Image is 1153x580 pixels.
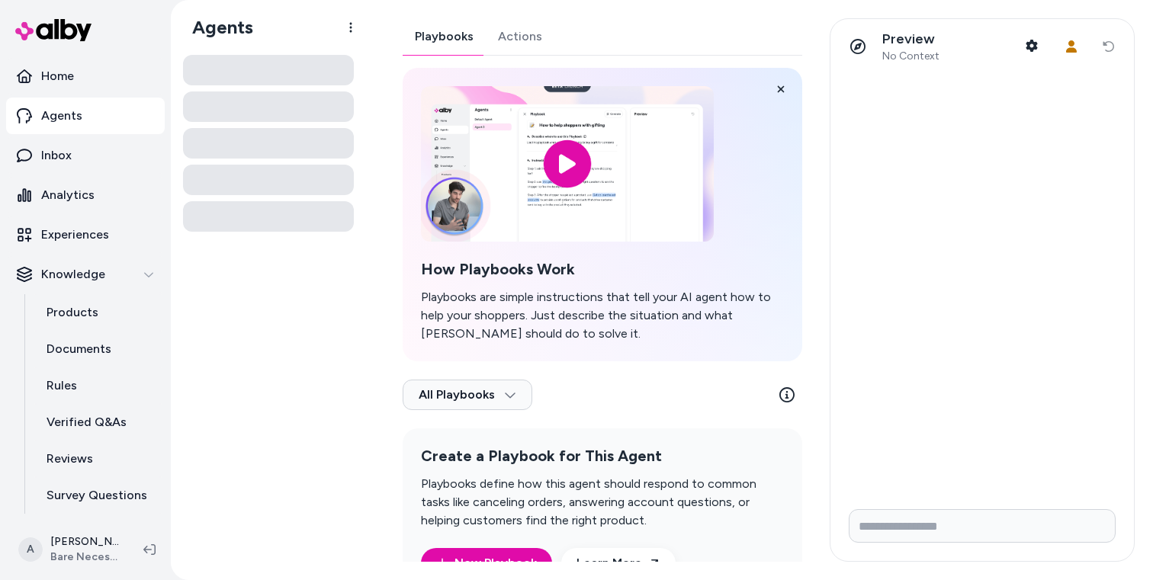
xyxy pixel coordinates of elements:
a: Reviews [31,441,165,477]
p: Inbox [41,146,72,165]
p: Preview [882,30,939,48]
span: No Context [882,50,939,63]
p: Playbooks define how this agent should respond to common tasks like canceling orders, answering a... [421,475,784,530]
p: Survey Questions [47,486,147,505]
p: Reviews [47,450,93,468]
a: Experiences [6,216,165,253]
button: A[PERSON_NAME]Bare Necessities [9,525,131,574]
button: Knowledge [6,256,165,293]
p: Verified Q&As [47,413,127,431]
span: All Playbooks [419,387,516,402]
a: Rules [31,367,165,404]
button: New Playbook [421,548,552,578]
button: All Playbooks [403,380,532,410]
p: Home [41,67,74,85]
a: Home [6,58,165,95]
a: Inbox [6,137,165,174]
h2: How Playbooks Work [421,260,784,279]
p: Analytics [41,186,95,204]
h2: Create a Playbook for This Agent [421,447,784,466]
p: Agents [41,107,82,125]
p: [PERSON_NAME] [50,534,119,550]
p: Products [47,303,98,322]
a: Products [31,294,165,331]
p: Rules [47,377,77,395]
h1: Agents [180,16,253,39]
input: Write your prompt here [849,509,1116,543]
button: Actions [486,18,554,55]
img: alby Logo [15,19,92,41]
span: A [18,537,43,562]
a: Learn More [561,548,676,578]
p: Experiences [41,226,109,244]
a: Survey Questions [31,477,165,514]
a: Agents [6,98,165,134]
span: Bare Necessities [50,550,119,565]
a: Analytics [6,177,165,213]
a: New Playbook [436,554,537,572]
p: Knowledge [41,265,105,284]
button: Playbooks [403,18,486,55]
a: Documents [31,331,165,367]
a: Verified Q&As [31,404,165,441]
p: Documents [47,340,111,358]
p: Playbooks are simple instructions that tell your AI agent how to help your shoppers. Just describ... [421,288,784,343]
